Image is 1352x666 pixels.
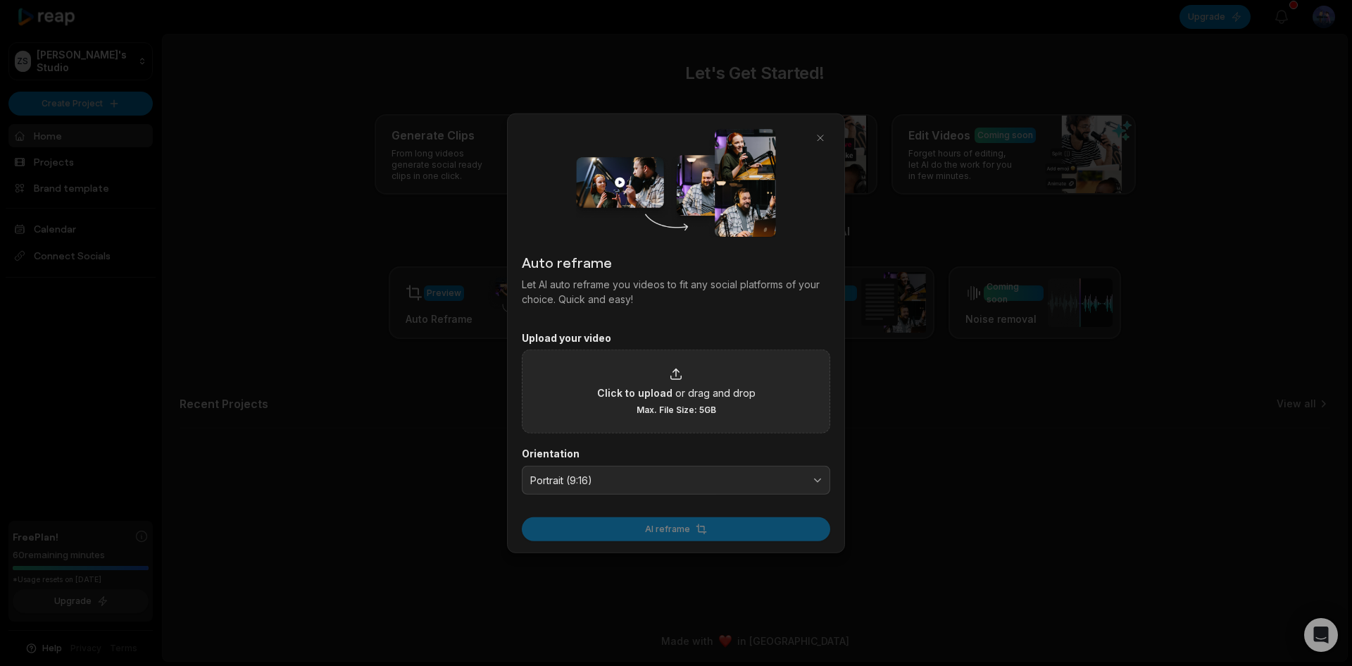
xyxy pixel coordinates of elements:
button: Portrait (9:16) [522,465,830,495]
label: Upload your video [522,331,830,344]
span: Max. File Size: 5GB [637,405,716,416]
h2: Auto reframe [522,251,830,272]
label: Orientation [522,448,830,460]
span: Click to upload [597,386,672,400]
span: Portrait (9:16) [530,474,802,486]
img: auto_reframe_dialog.png [576,128,775,237]
span: or drag and drop [675,386,756,400]
p: Let AI auto reframe you videos to fit any social platforms of your choice. Quick and easy! [522,276,830,306]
